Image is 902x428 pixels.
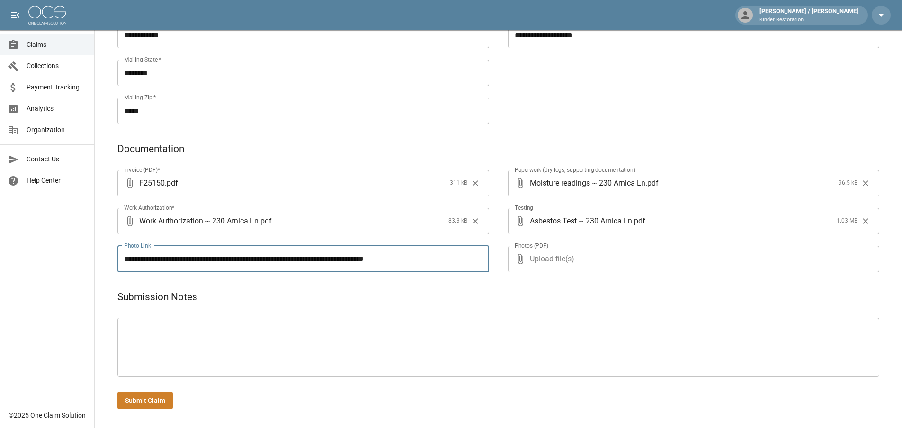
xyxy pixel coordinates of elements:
[27,61,87,71] span: Collections
[632,215,645,226] span: . pdf
[124,241,151,250] label: Photo Link
[530,215,632,226] span: Asbestos Test ~ 230 Arnica Ln
[858,176,873,190] button: Clear
[448,216,467,226] span: 83.3 kB
[9,410,86,420] div: © 2025 One Claim Solution
[27,176,87,186] span: Help Center
[468,176,482,190] button: Clear
[645,178,659,188] span: . pdf
[165,178,178,188] span: . pdf
[124,93,156,101] label: Mailing Zip
[124,166,161,174] label: Invoice (PDF)*
[759,16,858,24] p: Kinder Restoration
[450,178,467,188] span: 311 kB
[530,246,854,272] span: Upload file(s)
[756,7,862,24] div: [PERSON_NAME] / [PERSON_NAME]
[27,125,87,135] span: Organization
[27,154,87,164] span: Contact Us
[858,214,873,228] button: Clear
[837,216,857,226] span: 1.03 MB
[124,55,161,63] label: Mailing State
[530,178,645,188] span: Moisture readings ~ 230 Arnica Ln
[27,104,87,114] span: Analytics
[27,40,87,50] span: Claims
[515,166,635,174] label: Paperwork (dry logs, supporting documentation)
[139,215,259,226] span: Work Authorization ~ 230 Arnica Ln
[139,178,165,188] span: F25150
[6,6,25,25] button: open drawer
[259,215,272,226] span: . pdf
[515,204,533,212] label: Testing
[27,82,87,92] span: Payment Tracking
[124,204,175,212] label: Work Authorization*
[515,241,548,250] label: Photos (PDF)
[117,392,173,410] button: Submit Claim
[468,214,482,228] button: Clear
[28,6,66,25] img: ocs-logo-white-transparent.png
[839,178,857,188] span: 96.5 kB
